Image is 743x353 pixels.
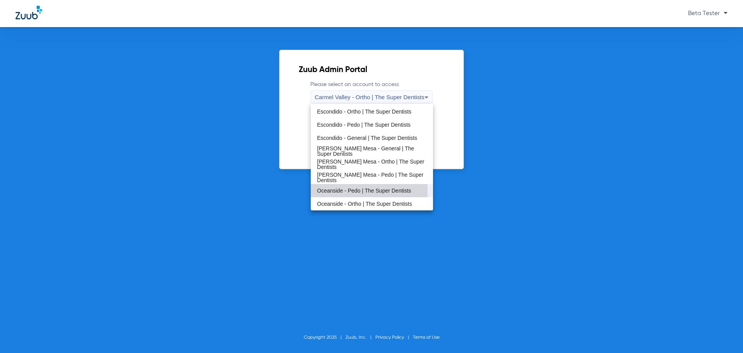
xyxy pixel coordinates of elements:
span: Escondido - General | The Super Dentists [317,135,417,141]
span: [PERSON_NAME] Mesa - Ortho | The Super Dentists [317,159,426,170]
span: [PERSON_NAME] Mesa - Pedo | The Super Dentists [317,172,426,183]
span: Oceanside - Ortho | The Super Dentists [317,201,412,207]
span: Escondido - Ortho | The Super Dentists [317,109,411,114]
span: Escondido - Pedo | The Super Dentists [317,122,411,127]
span: Oceanside - Pedo | The Super Dentists [317,188,411,193]
span: [PERSON_NAME] Mesa - General | The Super Dentists [317,146,426,157]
